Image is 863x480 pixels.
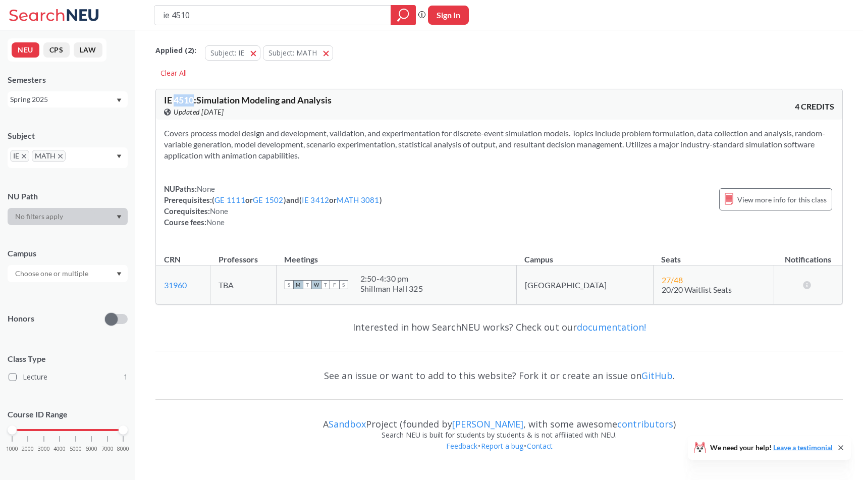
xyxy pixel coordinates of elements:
button: CPS [43,42,70,58]
div: Spring 2025 [10,94,116,105]
div: • • [155,441,843,467]
th: Notifications [774,244,842,265]
span: 4 CREDITS [795,101,834,112]
div: Semesters [8,74,128,85]
span: MATHX to remove pill [32,150,66,162]
span: Class Type [8,353,128,364]
button: Sign In [428,6,469,25]
span: 2000 [22,446,34,452]
svg: magnifying glass [397,8,409,22]
th: Seats [653,244,774,265]
span: 3000 [38,446,50,452]
span: 6000 [85,446,97,452]
span: Updated [DATE] [174,106,224,118]
td: TBA [210,265,277,304]
span: View more info for this class [737,193,827,206]
span: 8000 [117,446,129,452]
th: Professors [210,244,277,265]
a: Contact [526,441,553,451]
div: A Project (founded by , with some awesome ) [155,409,843,430]
p: Honors [8,313,34,325]
span: 5000 [70,446,82,452]
div: See an issue or want to add to this website? Fork it or create an issue on . [155,361,843,390]
a: 31960 [164,280,187,290]
span: S [339,280,348,289]
a: contributors [617,418,673,430]
input: Choose one or multiple [10,268,95,280]
span: None [210,206,228,216]
span: F [330,280,339,289]
span: IE 4510 : Simulation Modeling and Analysis [164,94,332,105]
div: NUPaths: Prerequisites: ( or ) and ( or ) Corequisites: Course fees: [164,183,382,228]
div: Interested in how SearchNEU works? Check out our [155,312,843,342]
span: 20/20 Waitlist Seats [662,285,732,294]
svg: X to remove pill [58,154,63,158]
span: S [285,280,294,289]
button: NEU [12,42,39,58]
button: Subject: IE [205,45,260,61]
div: Campus [8,248,128,259]
span: IEX to remove pill [10,150,29,162]
span: 1000 [6,446,18,452]
div: Clear All [155,66,192,81]
a: GE 1502 [253,195,284,204]
svg: Dropdown arrow [117,272,122,276]
p: Course ID Range [8,409,128,420]
div: Dropdown arrow [8,208,128,225]
label: Lecture [9,370,128,384]
svg: Dropdown arrow [117,215,122,219]
a: GitHub [641,369,673,382]
svg: Dropdown arrow [117,154,122,158]
div: Shillman Hall 325 [360,284,423,294]
a: [PERSON_NAME] [452,418,523,430]
span: 1 [124,371,128,383]
a: Report a bug [480,441,524,451]
input: Class, professor, course number, "phrase" [162,7,384,24]
svg: X to remove pill [22,154,26,158]
a: GE 1111 [214,195,245,204]
span: W [312,280,321,289]
span: Subject: IE [210,48,244,58]
td: [GEOGRAPHIC_DATA] [516,265,653,304]
div: magnifying glass [391,5,416,25]
div: IEX to remove pillMATHX to remove pillDropdown arrow [8,147,128,168]
a: Feedback [446,441,478,451]
a: IE 3412 [302,195,330,204]
div: Search NEU is built for students by students & is not affiliated with NEU. [155,430,843,441]
button: Subject: MATH [263,45,333,61]
span: We need your help! [710,444,833,451]
div: CRN [164,254,181,265]
span: Applied ( 2 ): [155,45,196,56]
button: LAW [74,42,102,58]
th: Meetings [276,244,516,265]
a: documentation! [577,321,646,333]
div: 2:50 - 4:30 pm [360,274,423,284]
span: None [197,184,215,193]
section: Covers process model design and development, validation, and experimentation for discrete-event s... [164,128,834,161]
span: 7000 [101,446,114,452]
div: Dropdown arrow [8,265,128,282]
a: MATH 3081 [337,195,379,204]
span: T [321,280,330,289]
span: T [303,280,312,289]
span: 4000 [53,446,66,452]
span: M [294,280,303,289]
span: 27 / 48 [662,275,683,285]
span: None [206,218,225,227]
div: Subject [8,130,128,141]
a: Leave a testimonial [773,443,833,452]
span: Subject: MATH [268,48,317,58]
div: NU Path [8,191,128,202]
a: Sandbox [329,418,366,430]
th: Campus [516,244,653,265]
div: Spring 2025Dropdown arrow [8,91,128,108]
svg: Dropdown arrow [117,98,122,102]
